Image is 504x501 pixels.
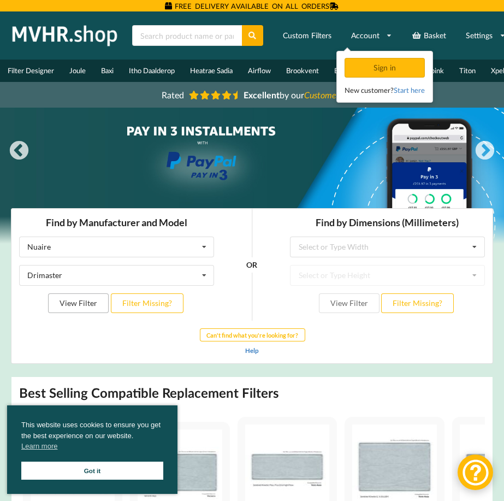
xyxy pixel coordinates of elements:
button: Filter Missing? [370,85,443,105]
a: Titon [452,60,483,82]
h3: Find by Dimensions (Millimeters) [279,8,474,21]
a: Rated Excellentby ourCustomers [154,86,351,104]
span: by our [244,90,342,100]
button: Previous [8,140,30,162]
span: This website uses cookies to ensure you get the best experience on our website. [21,420,163,455]
a: Custom Filters [276,26,339,45]
span: Rated [162,90,184,100]
button: View Filter [308,85,369,105]
a: Envirovent [327,60,376,82]
a: Baxi [93,60,121,82]
a: Joule [62,60,93,82]
a: Got it cookie [21,462,163,480]
h3: Find by Manufacturer and Model [8,8,203,21]
button: Can't find what you're looking for? [189,120,294,133]
a: cookies - Learn more [21,441,57,452]
a: Help [234,138,248,146]
div: Drimaster [16,63,51,71]
a: Sign in [345,63,427,72]
button: Next [474,140,496,162]
button: Filter Missing? [100,85,173,105]
i: Customers [304,90,342,100]
a: Start here [394,86,425,95]
a: Account [344,26,400,45]
div: Sign in [345,58,425,78]
a: Itho Daalderop [121,60,182,82]
input: Search product name or part number... [132,25,242,46]
b: Excellent [244,90,280,100]
div: Nuaire [16,35,40,43]
a: Basket [405,26,454,45]
a: Brookvent [278,60,327,82]
div: OR [235,57,247,113]
b: Can't find what you're looking for? [195,123,287,131]
h2: Best Selling Compatible Replacement Filters [19,385,279,402]
a: Airflow [240,60,278,82]
button: View Filter [37,85,98,105]
img: mvhr.shop.png [8,22,122,49]
a: Heatrae Sadia [182,60,240,82]
div: cookieconsent [7,405,177,494]
div: Select or Type Width [288,35,358,43]
div: New customer? [345,85,425,96]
